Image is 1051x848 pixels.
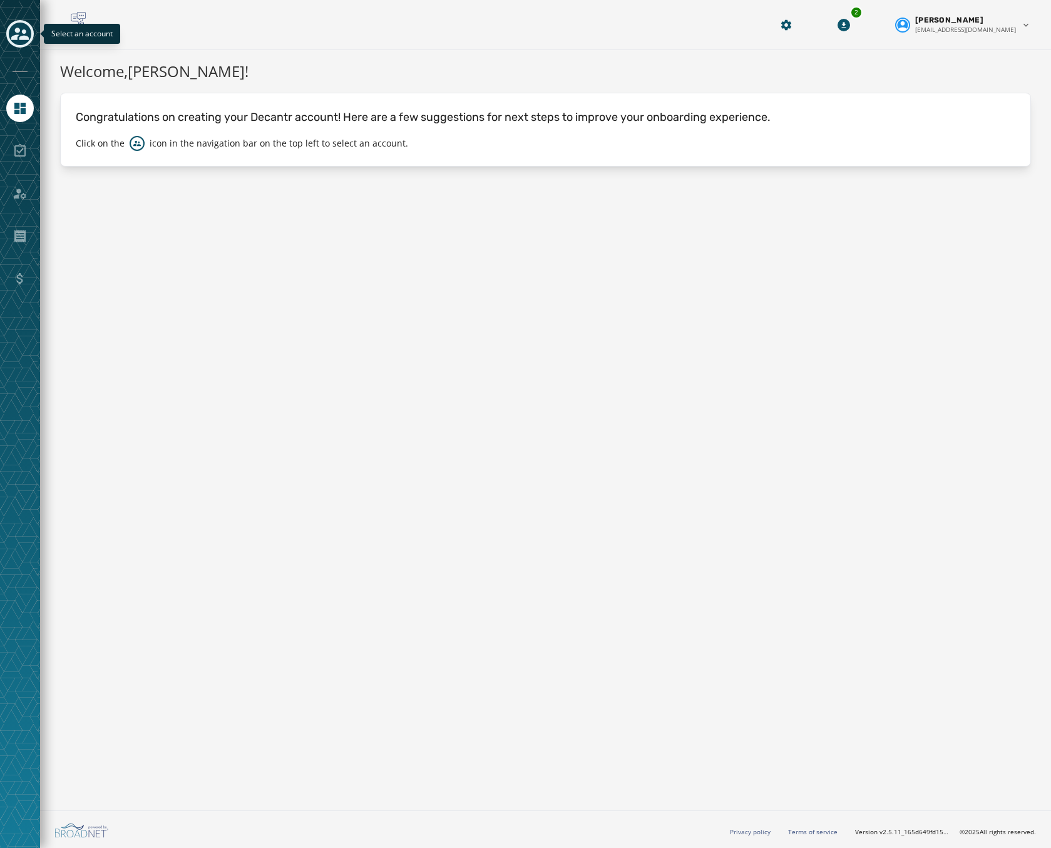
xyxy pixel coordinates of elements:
[960,827,1036,836] span: © 2025 All rights reserved.
[915,25,1016,34] span: [EMAIL_ADDRESS][DOMAIN_NAME]
[890,10,1036,39] button: User settings
[879,827,950,837] span: v2.5.11_165d649fd1592c218755210ebffa1e5a55c3084e
[76,137,125,150] p: Click on the
[76,108,1015,126] p: Congratulations on creating your Decantr account! Here are a few suggestions for next steps to im...
[833,14,855,36] button: Download Menu
[915,15,983,25] span: [PERSON_NAME]
[51,28,113,39] span: Select an account
[60,60,1031,83] h1: Welcome, [PERSON_NAME] !
[150,137,408,150] p: icon in the navigation bar on the top left to select an account.
[730,827,771,836] a: Privacy policy
[6,95,34,122] a: Navigate to Home
[788,827,838,836] a: Terms of service
[6,20,34,48] button: Toggle account select drawer
[775,14,797,36] button: Manage global settings
[855,827,950,837] span: Version
[850,6,863,19] div: 2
